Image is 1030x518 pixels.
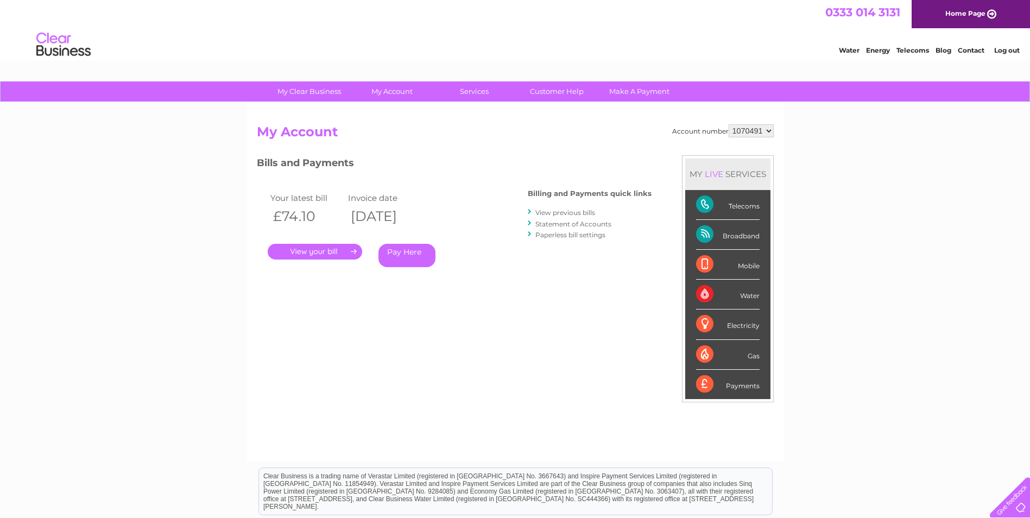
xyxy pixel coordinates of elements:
[378,244,435,267] a: Pay Here
[703,169,725,179] div: LIVE
[528,189,652,198] h4: Billing and Payments quick links
[268,191,346,205] td: Your latest bill
[535,220,611,228] a: Statement of Accounts
[696,309,760,339] div: Electricity
[696,370,760,399] div: Payments
[36,28,91,61] img: logo.png
[839,46,860,54] a: Water
[825,5,900,19] a: 0333 014 3131
[535,209,595,217] a: View previous bills
[345,191,424,205] td: Invoice date
[347,81,437,102] a: My Account
[257,155,652,174] h3: Bills and Payments
[535,231,605,239] a: Paperless bill settings
[958,46,984,54] a: Contact
[896,46,929,54] a: Telecoms
[994,46,1020,54] a: Log out
[696,190,760,220] div: Telecoms
[268,244,362,260] a: .
[259,6,772,53] div: Clear Business is a trading name of Verastar Limited (registered in [GEOGRAPHIC_DATA] No. 3667643...
[672,124,774,137] div: Account number
[268,205,346,228] th: £74.10
[696,220,760,250] div: Broadband
[264,81,354,102] a: My Clear Business
[429,81,519,102] a: Services
[696,280,760,309] div: Water
[345,205,424,228] th: [DATE]
[512,81,602,102] a: Customer Help
[866,46,890,54] a: Energy
[696,250,760,280] div: Mobile
[696,340,760,370] div: Gas
[685,159,770,189] div: MY SERVICES
[257,124,774,145] h2: My Account
[936,46,951,54] a: Blog
[595,81,684,102] a: Make A Payment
